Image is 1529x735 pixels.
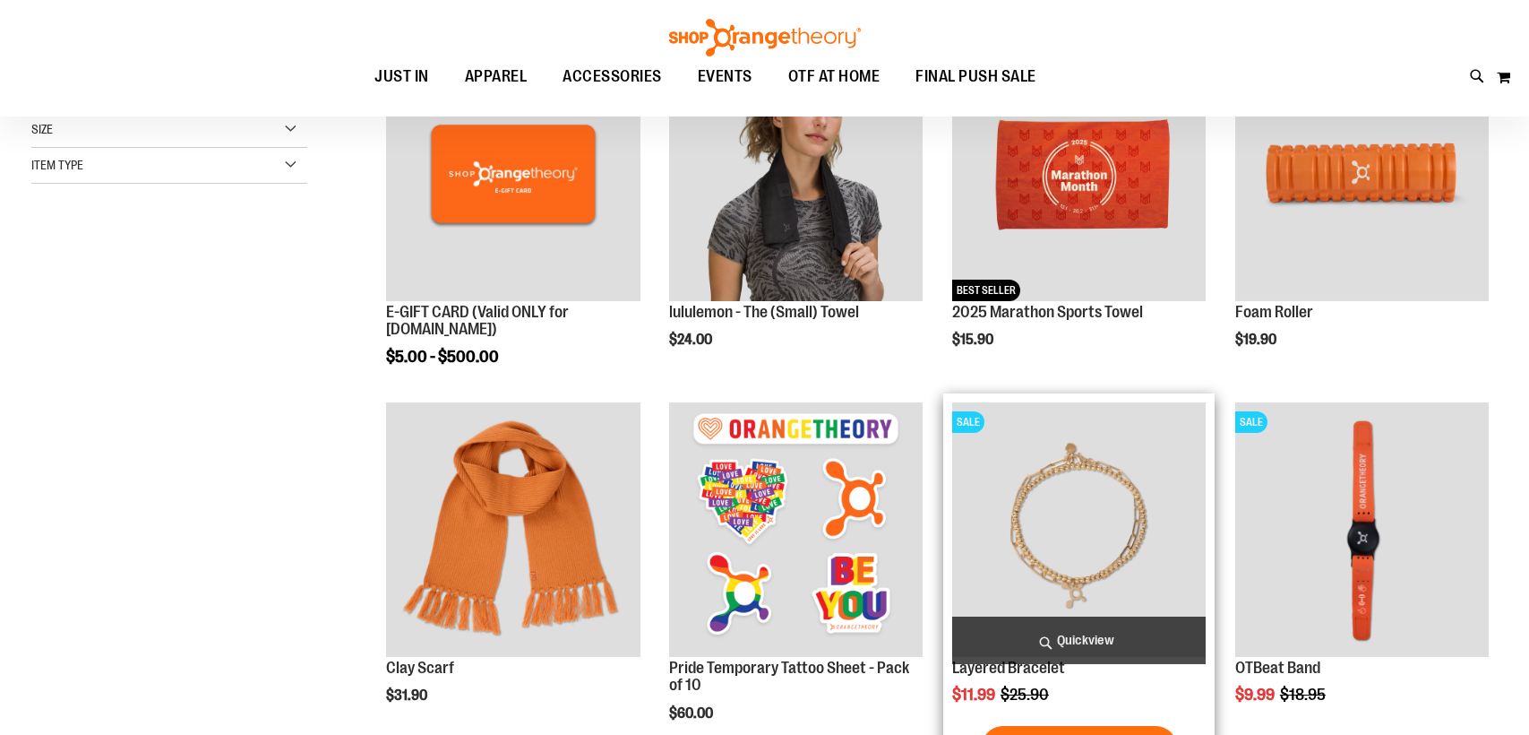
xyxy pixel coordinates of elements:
a: E-GIFT CARD (Valid ONLY for ShopOrangetheory.com)NEW [386,47,640,303]
span: $31.90 [386,687,430,704]
span: $24.00 [669,332,715,348]
a: Clay Scarf [386,402,640,659]
span: ACCESSORIES [563,56,662,97]
a: 2025 Marathon Sports Towel [952,303,1143,321]
a: OTBeat Band [1235,659,1320,677]
span: EVENTS [698,56,752,97]
a: Quickview [952,617,1206,664]
a: EVENTS [680,56,770,98]
span: Size [31,122,53,136]
a: Foam Roller [1235,303,1313,321]
a: lululemon - The (Small) TowelNEW [669,47,923,303]
span: $9.99 [1235,686,1277,704]
span: $18.95 [1280,686,1328,704]
a: ACCESSORIES [545,56,680,97]
span: BEST SELLER [952,280,1020,301]
a: 2025 Marathon Sports TowelNEWBEST SELLER [952,47,1206,303]
img: OTBeat Band [1235,402,1489,656]
img: Pride Temporary Tattoo Sheet - Pack of 10 [669,402,923,656]
img: E-GIFT CARD (Valid ONLY for ShopOrangetheory.com) [386,47,640,300]
img: Shop Orangetheory [666,19,863,56]
img: Layered Bracelet [952,402,1206,656]
span: APPAREL [465,56,528,97]
a: OTBeat BandSALE [1235,402,1489,659]
span: Item Type [31,158,83,172]
img: 2025 Marathon Sports Towel [952,47,1206,300]
span: OTF AT HOME [788,56,880,97]
span: $19.90 [1235,332,1279,348]
span: SALE [1235,411,1267,433]
div: product [1226,38,1498,393]
a: Foam RollerNEW [1235,47,1489,303]
img: Foam Roller [1235,47,1489,300]
a: Pride Temporary Tattoo Sheet - Pack of 10 [669,659,909,695]
span: $15.90 [952,332,996,348]
span: $11.99 [952,686,998,704]
div: product [377,38,649,411]
a: FINAL PUSH SALE [898,56,1054,98]
img: lululemon - The (Small) Towel [669,47,923,300]
a: Layered Bracelet [952,659,1065,677]
div: product [660,38,932,393]
a: Pride Temporary Tattoo Sheet - Pack of 10 [669,402,923,659]
a: E-GIFT CARD (Valid ONLY for [DOMAIN_NAME]) [386,303,569,339]
span: $60.00 [669,705,716,722]
a: APPAREL [447,56,545,98]
div: product [943,38,1215,393]
span: SALE [952,411,984,433]
span: FINAL PUSH SALE [915,56,1036,97]
a: Clay Scarf [386,659,454,677]
span: $25.90 [1001,686,1052,704]
a: JUST IN [356,56,447,98]
a: OTF AT HOME [770,56,898,98]
a: Layered BraceletSALE [952,402,1206,659]
span: JUST IN [374,56,429,97]
img: Clay Scarf [386,402,640,656]
a: lululemon - The (Small) Towel [669,303,859,321]
span: $5.00 - $500.00 [386,348,499,366]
